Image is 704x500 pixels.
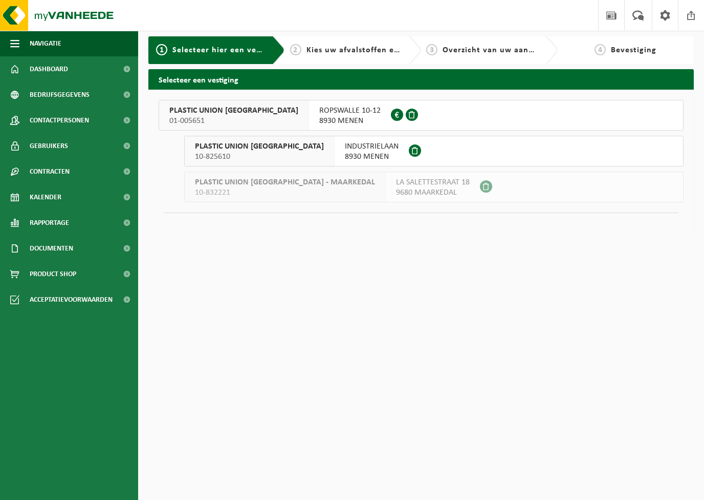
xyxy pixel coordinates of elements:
[30,261,76,287] span: Product Shop
[290,44,301,55] span: 2
[611,46,656,54] span: Bevestiging
[169,116,298,126] span: 01-005651
[30,31,61,56] span: Navigatie
[30,184,61,210] span: Kalender
[306,46,447,54] span: Kies uw afvalstoffen en recipiënten
[345,141,399,152] span: INDUSTRIELAAN
[169,106,298,116] span: PLASTIC UNION [GEOGRAPHIC_DATA]
[396,177,470,187] span: LA SALETTESTRAAT 18
[184,136,684,166] button: PLASTIC UNION [GEOGRAPHIC_DATA] 10-825610 INDUSTRIELAAN8930 MENEN
[30,82,90,108] span: Bedrijfsgegevens
[30,108,89,133] span: Contactpersonen
[195,141,324,152] span: PLASTIC UNION [GEOGRAPHIC_DATA]
[396,187,470,198] span: 9680 MAARKEDAL
[595,44,606,55] span: 4
[30,287,113,312] span: Acceptatievoorwaarden
[30,133,68,159] span: Gebruikers
[319,116,381,126] span: 8930 MENEN
[443,46,551,54] span: Overzicht van uw aanvraag
[195,177,375,187] span: PLASTIC UNION [GEOGRAPHIC_DATA] - MAARKEDAL
[30,56,68,82] span: Dashboard
[30,210,69,236] span: Rapportage
[195,187,375,198] span: 10-832221
[195,152,324,162] span: 10-825610
[345,152,399,162] span: 8930 MENEN
[30,236,73,261] span: Documenten
[159,100,684,131] button: PLASTIC UNION [GEOGRAPHIC_DATA] 01-005651 ROPSWALLE 10-128930 MENEN
[426,44,437,55] span: 3
[156,44,167,55] span: 1
[30,159,70,184] span: Contracten
[172,46,283,54] span: Selecteer hier een vestiging
[148,69,694,89] h2: Selecteer een vestiging
[319,106,381,116] span: ROPSWALLE 10-12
